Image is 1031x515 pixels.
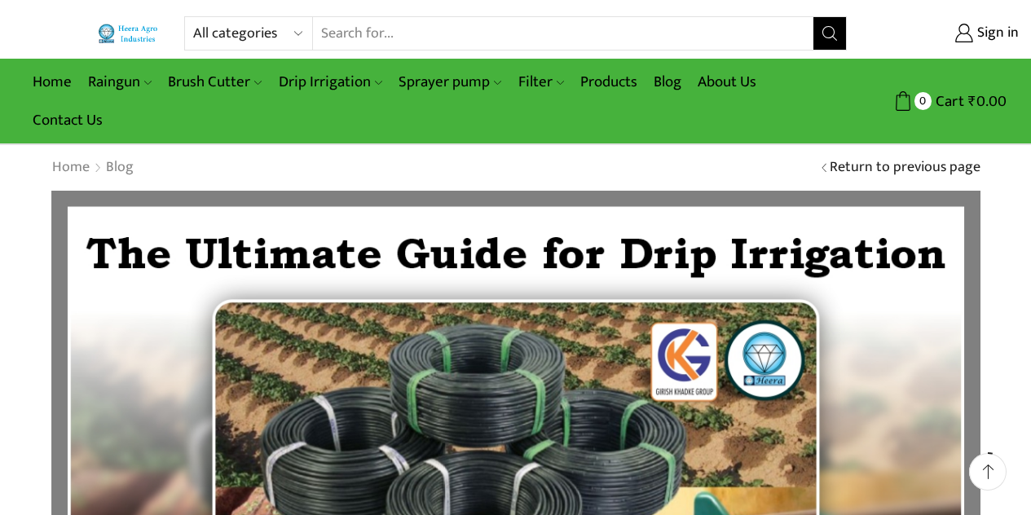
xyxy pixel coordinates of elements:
[813,17,846,50] button: Search button
[863,86,1007,117] a: 0 Cart ₹0.00
[313,17,813,50] input: Search for...
[690,63,764,101] a: About Us
[968,89,1007,114] bdi: 0.00
[160,63,270,101] a: Brush Cutter
[830,157,980,178] a: Return to previous page
[105,157,134,178] a: Blog
[572,63,645,101] a: Products
[645,63,690,101] a: Blog
[914,92,932,109] span: 0
[51,157,90,178] a: Home
[973,23,1019,44] span: Sign in
[932,90,964,112] span: Cart
[271,63,390,101] a: Drip Irrigation
[80,63,160,101] a: Raingun
[968,89,976,114] span: ₹
[390,63,509,101] a: Sprayer pump
[510,63,572,101] a: Filter
[871,19,1019,48] a: Sign in
[24,63,80,101] a: Home
[24,101,111,139] a: Contact Us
